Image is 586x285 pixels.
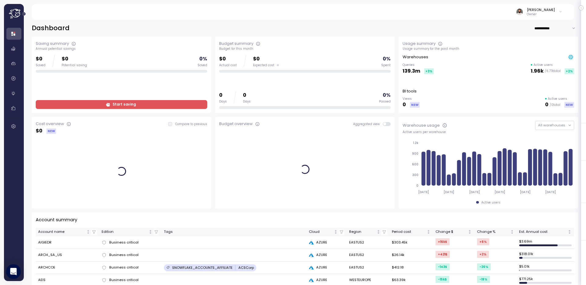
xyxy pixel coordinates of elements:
span: Business critical [109,277,139,283]
div: Usage summary for the past month [403,47,574,51]
p: 0 [545,101,548,109]
div: Spent [381,63,391,67]
td: EASTUS2 [347,262,389,274]
div: Not sorted [334,230,338,234]
p: 139.3m [403,67,420,75]
div: Open Intercom Messenger [6,264,21,279]
p: 0 % [383,91,391,99]
td: ARCH_SA_US [36,249,99,262]
th: Change %Not sorted [475,228,517,236]
div: Not sorted [376,230,381,234]
td: AIGIEDR [36,236,99,249]
p: $0 [36,55,45,63]
p: / 6.77k total [545,69,561,73]
div: -15k $ [436,276,449,283]
p: 0 [243,91,251,99]
td: EASTUS2 [347,249,389,262]
div: +2 % [477,251,489,258]
td: $ 318.01k [517,249,574,262]
div: Usage summary [403,41,436,47]
div: Active users per warehouse [403,130,574,134]
th: Est. Annual costNot sorted [517,228,574,236]
p: 0 % [199,55,207,63]
td: EASTUS2 [347,236,389,249]
th: Change $Not sorted [433,228,475,236]
div: Not sorted [426,230,431,234]
td: $ 3.69m [517,236,574,249]
span: Start saving [113,100,136,109]
a: Start saving [36,100,207,109]
div: Not sorted [567,230,572,234]
div: Budget overview [219,121,253,127]
div: Annual potential savings [36,47,207,51]
div: Budget summary [219,41,253,47]
p: ACSCorp [238,265,254,270]
tspan: [DATE] [495,190,505,194]
div: Days [219,99,227,104]
td: $26.14k [389,249,433,262]
td: $ 5.01k [517,262,574,274]
div: Tags [164,229,304,235]
span: Business critical [109,240,139,245]
p: 1.96k [531,67,544,75]
div: AZURE [309,265,344,270]
div: Saved [197,63,207,67]
button: Expand navigation [20,12,28,16]
div: Period cost [392,229,425,235]
div: Cost overview [36,121,64,127]
p: Active users [548,97,567,101]
p: $0 [253,55,279,63]
div: -19 % [477,276,490,283]
p: / 0 total [550,103,560,107]
p: $0 [62,55,87,63]
p: Account summary [36,216,77,223]
div: Est. Annual cost [519,229,566,235]
div: AZURE [309,277,344,283]
tspan: [DATE] [520,190,531,194]
div: Passed [379,99,391,104]
p: 0 [219,91,227,99]
th: EditionNot sorted [99,228,161,236]
div: +6 % [477,238,489,245]
div: +2 % [565,68,574,74]
tspan: 300 [412,173,418,177]
div: [PERSON_NAME] [527,7,555,12]
div: Saved [36,63,45,67]
div: Budget for this month [219,47,391,51]
tspan: 600 [412,162,418,166]
tspan: 1.2k [413,141,418,145]
p: $ 0 [36,127,42,135]
tspan: [DATE] [418,190,429,194]
p: Active users [534,63,553,67]
div: Change $ [436,229,467,235]
div: Not sorted [468,230,472,234]
div: Region [349,229,375,235]
p: Compare to previous [175,122,207,126]
tspan: 900 [412,152,418,156]
span: Business critical [109,252,139,258]
div: Not sorted [148,230,153,234]
td: $412.18 [389,262,433,274]
tspan: [DATE] [469,190,480,194]
div: Warehouse usage [403,122,440,128]
p: 0 [403,101,406,109]
div: Potential saving [62,63,87,67]
div: Account name [38,229,85,235]
p: Warehouses [403,54,428,60]
span: Business critical [109,265,139,270]
div: NEW [564,102,574,108]
div: Active users [481,200,501,205]
div: AZURE [309,252,344,258]
div: Not sorted [86,230,90,234]
p: BI tools [403,88,417,94]
div: +3 % [424,68,434,74]
td: $303.45k [389,236,433,249]
div: +16k $ [436,238,450,245]
span: All warehouses [538,123,565,128]
td: ARCHCOE [36,262,99,274]
th: RegionNot sorted [347,228,389,236]
th: Account nameNot sorted [36,228,99,236]
th: Period costNot sorted [389,228,433,236]
div: Edition [102,229,147,235]
p: Queries [403,63,434,67]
